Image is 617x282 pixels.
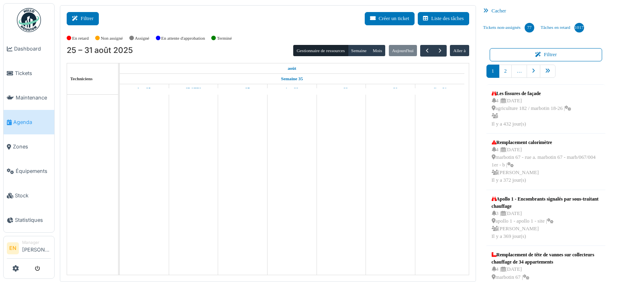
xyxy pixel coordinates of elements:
[184,84,203,94] a: 26 août 2025
[4,61,54,85] a: Tickets
[15,216,51,224] span: Statistiques
[492,139,601,146] div: Remplacement calorimètre
[348,45,370,56] button: Semaine
[480,5,612,17] div: Cacher
[492,97,572,128] div: 4 | [DATE] agriculture 182 / marbotin 18-26 | Il y a 432 jour(s)
[16,167,51,175] span: Équipements
[492,210,601,241] div: 3 | [DATE] apollo 1 - apollo 1 - site | [PERSON_NAME] Il y a 369 jour(s)
[480,17,537,39] a: Tickets non-assignés
[4,85,54,110] a: Maintenance
[537,17,587,39] a: Tâches en retard
[135,35,149,42] label: Assigné
[161,35,205,42] label: En attente d'approbation
[17,8,41,32] img: Badge_color-CXgf-gQk.svg
[136,84,153,94] a: 25 août 2025
[370,45,386,56] button: Mois
[333,84,350,94] a: 29 août 2025
[4,110,54,134] a: Agenda
[418,12,469,25] button: Liste des tâches
[7,242,19,254] li: EN
[492,90,572,97] div: Les fissures de façade
[433,45,447,57] button: Suivant
[4,37,54,61] a: Dashboard
[499,65,512,78] a: 2
[490,137,603,187] a: Remplacement calorimètre 4 |[DATE] marbotin 67 - rue a. marbotin 67 - marb/067/004 1er - b | [PER...
[450,45,469,56] button: Aller à
[492,146,601,185] div: 4 | [DATE] marbotin 67 - rue a. marbotin 67 - marb/067/004 1er - b | [PERSON_NAME] Il y a 372 jou...
[14,45,51,53] span: Dashboard
[234,84,252,94] a: 27 août 2025
[4,183,54,208] a: Stock
[13,143,51,150] span: Zones
[4,159,54,183] a: Équipements
[365,12,415,25] button: Créer un ticket
[284,84,300,94] a: 28 août 2025
[22,239,51,257] li: [PERSON_NAME]
[16,94,51,101] span: Maintenance
[7,239,51,259] a: EN Manager[PERSON_NAME]
[15,69,51,77] span: Tickets
[574,23,584,32] div: 1017
[490,193,603,243] a: Apollo 1 - Encombrants signalés par sous-traitant chauffage 3 |[DATE] apollo 1 - apollo 1 - site ...
[13,118,51,126] span: Agenda
[279,74,305,84] a: Semaine 35
[431,84,449,94] a: 31 août 2025
[72,35,89,42] label: En retard
[67,46,133,55] h2: 25 – 31 août 2025
[490,48,603,61] button: Filtrer
[217,35,232,42] label: Terminé
[15,192,51,199] span: Stock
[420,45,433,57] button: Précédent
[525,23,534,32] div: 77
[67,12,99,25] button: Filtrer
[101,35,123,42] label: Non assigné
[293,45,348,56] button: Gestionnaire de ressources
[389,45,417,56] button: Aujourd'hui
[4,208,54,232] a: Statistiques
[492,251,601,266] div: Remplacement de tête de vannes sur collecteurs chauffage de 34 appartements
[4,134,54,159] a: Zones
[490,88,574,130] a: Les fissures de façade 4 |[DATE] agriculture 182 / marbotin 18-26 | Il y a 432 jour(s)
[286,63,298,73] a: 25 août 2025
[381,84,400,94] a: 30 août 2025
[486,65,606,84] nav: pager
[492,195,601,210] div: Apollo 1 - Encombrants signalés par sous-traitant chauffage
[486,65,499,78] a: 1
[511,65,527,78] a: …
[70,76,93,81] span: Techniciens
[22,239,51,245] div: Manager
